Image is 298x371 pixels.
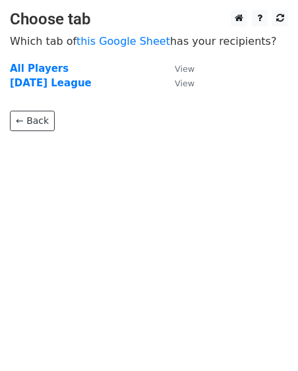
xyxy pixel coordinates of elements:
[162,63,194,74] a: View
[175,78,194,88] small: View
[10,10,288,29] h3: Choose tab
[175,64,194,74] small: View
[10,63,69,74] a: All Players
[10,34,288,48] p: Which tab of has your recipients?
[162,77,194,89] a: View
[10,111,55,131] a: ← Back
[76,35,170,47] a: this Google Sheet
[10,77,92,89] a: [DATE] League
